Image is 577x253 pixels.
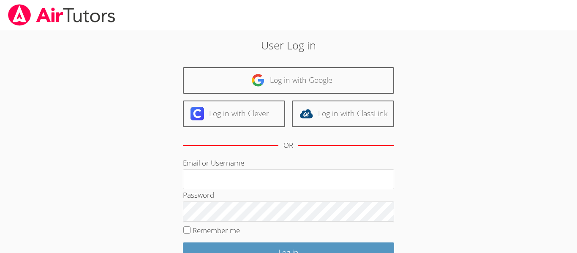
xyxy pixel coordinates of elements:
h2: User Log in [133,37,444,53]
div: OR [283,139,293,152]
label: Remember me [193,226,240,235]
img: clever-logo-6eab21bc6e7a338710f1a6ff85c0baf02591cd810cc4098c63d3a4b26e2feb20.svg [191,107,204,120]
label: Email or Username [183,158,244,168]
img: google-logo-50288ca7cdecda66e5e0955fdab243c47b7ad437acaf1139b6f446037453330a.svg [251,73,265,87]
a: Log in with ClassLink [292,101,394,127]
img: airtutors_banner-c4298cdbf04f3fff15de1276eac7730deb9818008684d7c2e4769d2f7ddbe033.png [7,4,116,26]
a: Log in with Google [183,67,394,94]
label: Password [183,190,214,200]
a: Log in with Clever [183,101,285,127]
img: classlink-logo-d6bb404cc1216ec64c9a2012d9dc4662098be43eaf13dc465df04b49fa7ab582.svg [299,107,313,120]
